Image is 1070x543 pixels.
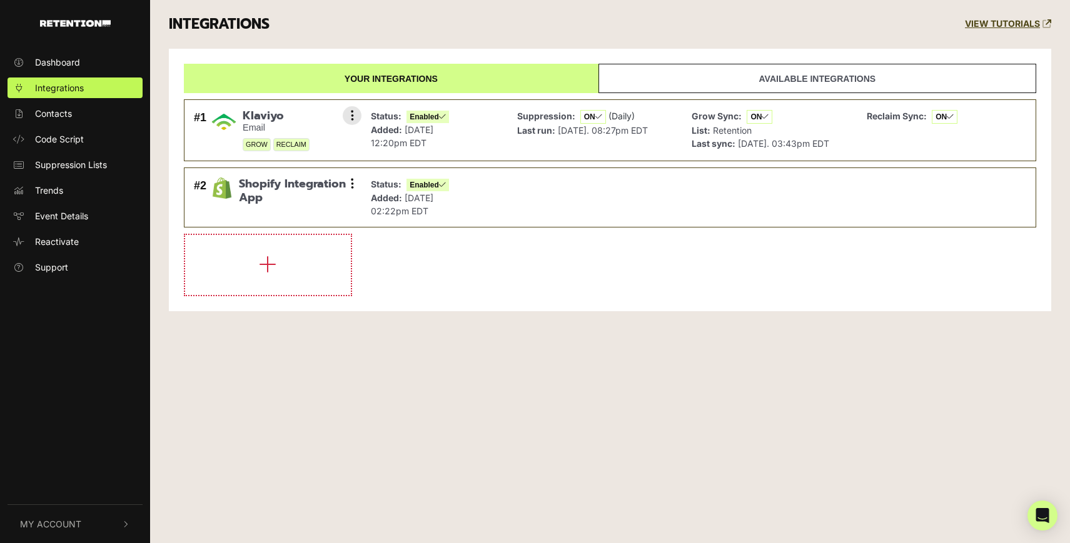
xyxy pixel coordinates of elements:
[867,111,927,121] strong: Reclaim Sync:
[738,138,829,149] span: [DATE]. 03:43pm EDT
[194,109,206,152] div: #1
[8,505,143,543] button: My Account
[8,154,143,175] a: Suppression Lists
[35,158,107,171] span: Suppression Lists
[713,125,752,136] span: Retention
[8,180,143,201] a: Trends
[40,20,111,27] img: Retention.com
[243,122,310,133] small: Email
[35,107,72,120] span: Contacts
[371,111,401,121] strong: Status:
[1027,501,1057,531] div: Open Intercom Messenger
[517,111,575,121] strong: Suppression:
[598,64,1036,93] a: Available integrations
[8,257,143,277] a: Support
[371,192,402,203] strong: Added:
[558,125,648,136] span: [DATE]. 08:27pm EDT
[747,110,772,124] span: ON
[8,129,143,149] a: Code Script
[184,64,598,93] a: Your integrations
[692,125,710,136] strong: List:
[35,235,79,248] span: Reactivate
[239,177,352,204] span: Shopify Integration App
[211,109,236,134] img: Klaviyo
[371,124,402,135] strong: Added:
[35,209,88,222] span: Event Details
[965,19,1051,29] a: VIEW TUTORIALS
[194,177,206,217] div: #2
[169,16,270,33] h3: INTEGRATIONS
[371,124,433,148] span: [DATE] 12:20pm EDT
[8,231,143,252] a: Reactivate
[8,77,143,98] a: Integrations
[211,177,233,199] img: Shopify Integration App
[580,110,606,124] span: ON
[35,81,84,94] span: Integrations
[692,111,742,121] strong: Grow Sync:
[932,110,957,124] span: ON
[35,132,84,146] span: Code Script
[406,179,449,191] span: Enabled
[371,179,401,189] strong: Status:
[243,109,310,123] span: Klaviyo
[35,261,68,274] span: Support
[608,111,635,121] span: (Daily)
[273,138,310,151] span: RECLAIM
[243,138,271,151] span: GROW
[35,184,63,197] span: Trends
[8,52,143,72] a: Dashboard
[517,125,555,136] strong: Last run:
[35,56,80,69] span: Dashboard
[406,111,449,123] span: Enabled
[8,206,143,226] a: Event Details
[8,103,143,124] a: Contacts
[20,517,81,531] span: My Account
[692,138,735,149] strong: Last sync:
